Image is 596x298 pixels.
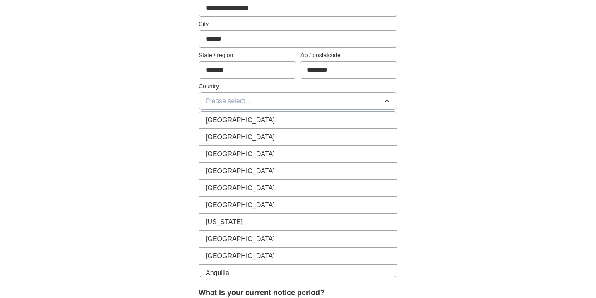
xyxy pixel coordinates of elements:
[206,132,275,142] span: [GEOGRAPHIC_DATA]
[206,149,275,159] span: [GEOGRAPHIC_DATA]
[206,183,275,193] span: [GEOGRAPHIC_DATA]
[199,92,397,110] button: Please select...
[206,268,229,278] span: Anguilla
[206,115,275,125] span: [GEOGRAPHIC_DATA]
[206,200,275,210] span: [GEOGRAPHIC_DATA]
[199,20,397,29] label: City
[206,251,275,261] span: [GEOGRAPHIC_DATA]
[206,217,243,227] span: [US_STATE]
[199,82,397,91] label: Country
[206,234,275,244] span: [GEOGRAPHIC_DATA]
[199,51,296,60] label: State / region
[206,96,251,106] span: Please select...
[206,166,275,176] span: [GEOGRAPHIC_DATA]
[300,51,397,60] label: Zip / postalcode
